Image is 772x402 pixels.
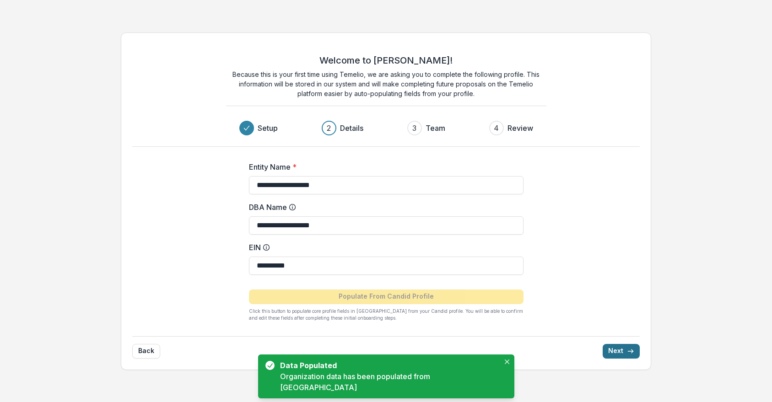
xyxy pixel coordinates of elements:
[249,202,518,213] label: DBA Name
[494,123,499,134] div: 4
[502,356,513,367] button: Close
[340,123,363,134] h3: Details
[249,308,524,322] p: Click this button to populate core profile fields in [GEOGRAPHIC_DATA] from your Candid profile. ...
[327,123,331,134] div: 2
[132,344,160,359] button: Back
[507,123,533,134] h3: Review
[280,371,500,393] div: Organization data has been populated from [GEOGRAPHIC_DATA]
[226,70,546,98] p: Because this is your first time using Temelio, we are asking you to complete the following profil...
[603,344,640,359] button: Next
[412,123,416,134] div: 3
[249,289,524,304] button: Populate From Candid Profile
[249,161,518,172] label: Entity Name
[280,360,496,371] div: Data Populated
[239,121,533,135] div: Progress
[319,55,453,66] h2: Welcome to [PERSON_NAME]!
[258,123,278,134] h3: Setup
[249,242,518,253] label: EIN
[426,123,445,134] h3: Team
